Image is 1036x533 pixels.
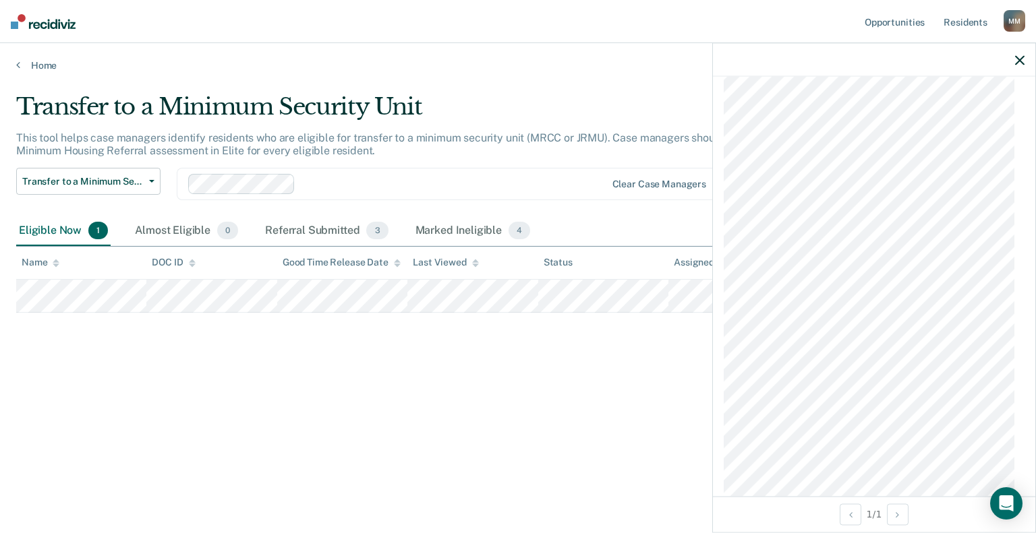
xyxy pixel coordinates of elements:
div: Marked Ineligible [413,216,534,246]
span: 4 [509,222,530,239]
a: Home [16,59,1020,71]
div: Eligible Now [16,216,111,246]
button: Next Opportunity [887,503,909,525]
span: 0 [217,222,238,239]
div: Referral Submitted [262,216,391,246]
div: Assigned to [674,257,737,268]
div: Transfer to a Minimum Security Unit [16,93,793,131]
div: Name [22,257,59,268]
span: 3 [366,222,388,239]
div: Open Intercom Messenger [990,487,1023,520]
img: Recidiviz [11,14,76,29]
div: DOC ID [152,257,195,268]
div: Status [544,257,573,268]
div: Clear case managers [612,179,706,190]
div: M M [1004,10,1025,32]
div: Last Viewed [413,257,478,268]
div: Almost Eligible [132,216,241,246]
button: Previous Opportunity [840,503,861,525]
span: Transfer to a Minimum Security Unit [22,176,144,187]
div: Good Time Release Date [283,257,401,268]
span: 1 [88,222,108,239]
p: This tool helps case managers identify residents who are eligible for transfer to a minimum secur... [16,131,783,157]
div: 1 / 1 [713,496,1035,532]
